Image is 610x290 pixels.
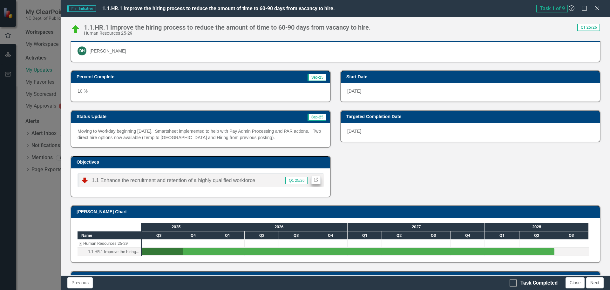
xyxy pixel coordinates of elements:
span: Task 1 of 9 [536,5,568,12]
div: Q3 [416,231,451,240]
div: DH [78,46,86,55]
div: Q3 [554,231,589,240]
span: Initiative [67,5,96,12]
div: 1.1.HR.1 Improve the hiring process to reduce the amount of time to 60-90 days from vacancy to hire. [84,24,371,31]
div: Task: Start date: 2025-07-01 End date: 2028-07-01 [142,248,554,255]
div: Q4 [313,231,348,240]
div: Name [78,231,141,239]
span: [DATE] [347,88,361,94]
div: 2028 [485,223,589,231]
div: Q1 [348,231,382,240]
div: Human Resources 25-29 [84,31,371,36]
div: Q2 [519,231,554,240]
div: Task: Human Resources 25-29 Start date: 2025-07-01 End date: 2025-07-02 [78,239,141,248]
span: Q1 25/26 [285,177,307,184]
div: Q1 [210,231,245,240]
h3: Status Update [77,114,228,119]
h3: Objectives [77,160,327,165]
h3: Targeted Completion Date [346,114,597,119]
div: Q3 [142,231,176,240]
img: Below Plan [81,176,89,184]
div: Q2 [245,231,279,240]
div: Q1 [485,231,519,240]
div: Task Completed [520,279,558,287]
div: Human Resources 25-29 [78,239,141,248]
span: 1.1 Enhance the recruitment and retention of a highly qualified workforce [92,178,255,183]
h3: Percent Complete [77,74,242,79]
div: 2027 [348,223,485,231]
button: Close [566,277,585,288]
div: Human Resources 25-29 [83,239,128,248]
div: 1.1.HR.1 Improve the hiring process to reduce the amount of time to 60-90 days from vacancy to hire. [88,248,139,256]
span: Sep-25 [308,74,326,81]
p: Moving to Workday beginning [DATE]. Smartsheet implemented to help with Pay Admin Processing and ... [78,128,324,141]
span: [DATE] [347,129,361,134]
h3: Performance Measures [77,275,597,280]
div: 10 % [71,83,330,102]
span: Q1 25/26 [577,24,600,31]
img: On Target [71,24,81,34]
button: Previous [67,277,93,288]
span: Sep-25 [308,114,326,121]
div: Q2 [382,231,416,240]
h3: [PERSON_NAME] Chart [77,209,597,214]
div: Task: Start date: 2025-07-01 End date: 2028-07-01 [78,248,141,256]
div: 2025 [142,223,210,231]
span: 1.1.HR.1 Improve the hiring process to reduce the amount of time to 60-90 days from vacancy to hire. [102,5,335,11]
button: Next [586,277,604,288]
div: [PERSON_NAME] [90,48,126,54]
div: Q3 [279,231,313,240]
div: Q4 [176,231,210,240]
div: 1.1.HR.1 Improve the hiring process to reduce the amount of time to 60-90 days from vacancy to hire. [78,248,141,256]
div: 2026 [210,223,348,231]
h3: Start Date [346,74,597,79]
div: Q4 [451,231,485,240]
